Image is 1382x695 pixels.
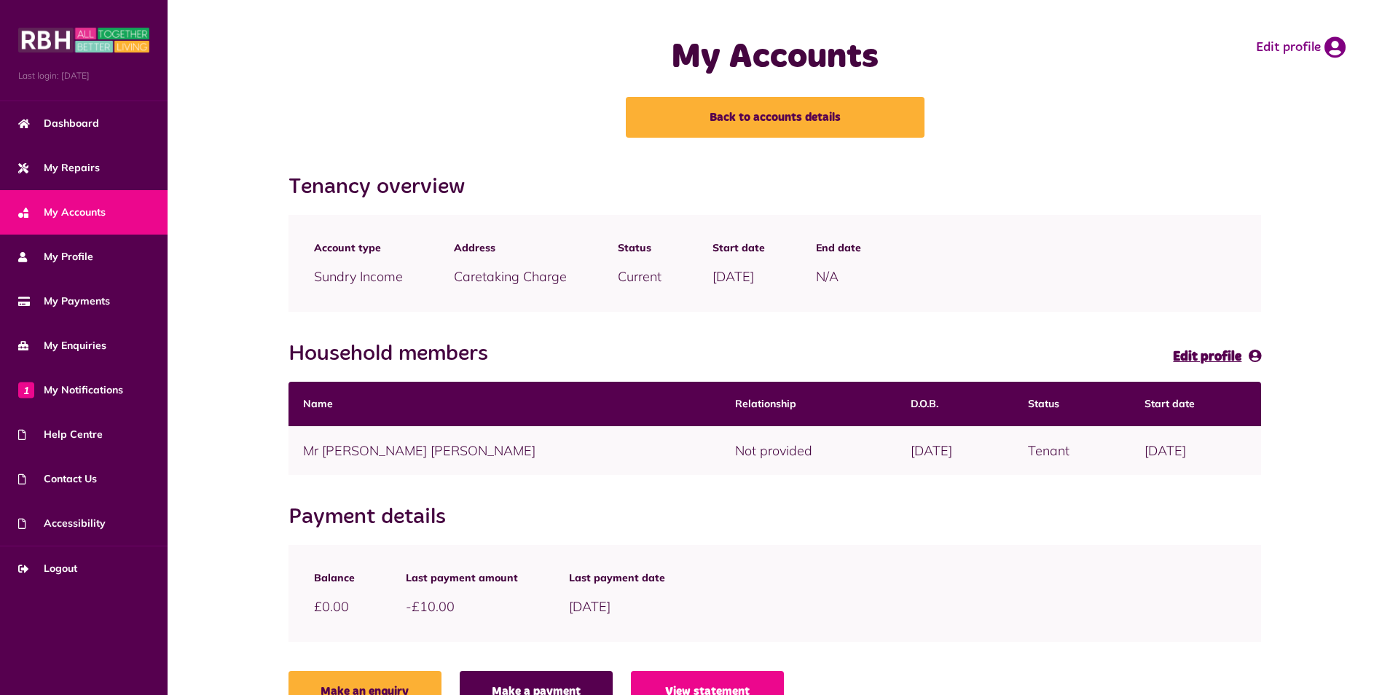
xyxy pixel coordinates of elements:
h2: Household members [288,341,503,367]
img: MyRBH [18,25,149,55]
span: Dashboard [18,116,99,131]
h2: Payment details [288,504,460,530]
span: My Payments [18,294,110,309]
th: Start date [1130,382,1261,426]
th: Name [288,382,721,426]
a: Edit profile [1256,36,1346,58]
span: Caretaking Charge [454,268,567,285]
td: Not provided [721,426,896,475]
span: Logout [18,561,77,576]
span: My Profile [18,249,93,264]
th: Status [1013,382,1130,426]
h1: My Accounts [486,36,1064,79]
span: Balance [314,570,355,586]
span: N/A [816,268,839,285]
h2: Tenancy overview [288,174,479,200]
td: [DATE] [1130,426,1261,475]
span: -£10.00 [406,598,455,615]
span: My Accounts [18,205,106,220]
span: Status [618,240,661,256]
td: Mr [PERSON_NAME] [PERSON_NAME] [288,426,721,475]
span: £0.00 [314,598,349,615]
span: [DATE] [712,268,754,285]
span: Start date [712,240,765,256]
span: Edit profile [1173,350,1241,364]
span: Last payment date [569,570,665,586]
a: Back to accounts details [626,97,924,138]
span: 1 [18,382,34,398]
th: Relationship [721,382,896,426]
span: Help Centre [18,427,103,442]
a: Edit profile [1173,346,1261,367]
span: Account type [314,240,403,256]
span: My Enquiries [18,338,106,353]
span: Last payment amount [406,570,518,586]
span: My Repairs [18,160,100,176]
span: Sundry Income [314,268,403,285]
td: [DATE] [896,426,1013,475]
span: Accessibility [18,516,106,531]
span: Contact Us [18,471,97,487]
span: Address [454,240,567,256]
span: End date [816,240,861,256]
th: D.O.B. [896,382,1013,426]
td: Tenant [1013,426,1130,475]
span: Last login: [DATE] [18,69,149,82]
span: Current [618,268,661,285]
span: [DATE] [569,598,610,615]
span: My Notifications [18,382,123,398]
